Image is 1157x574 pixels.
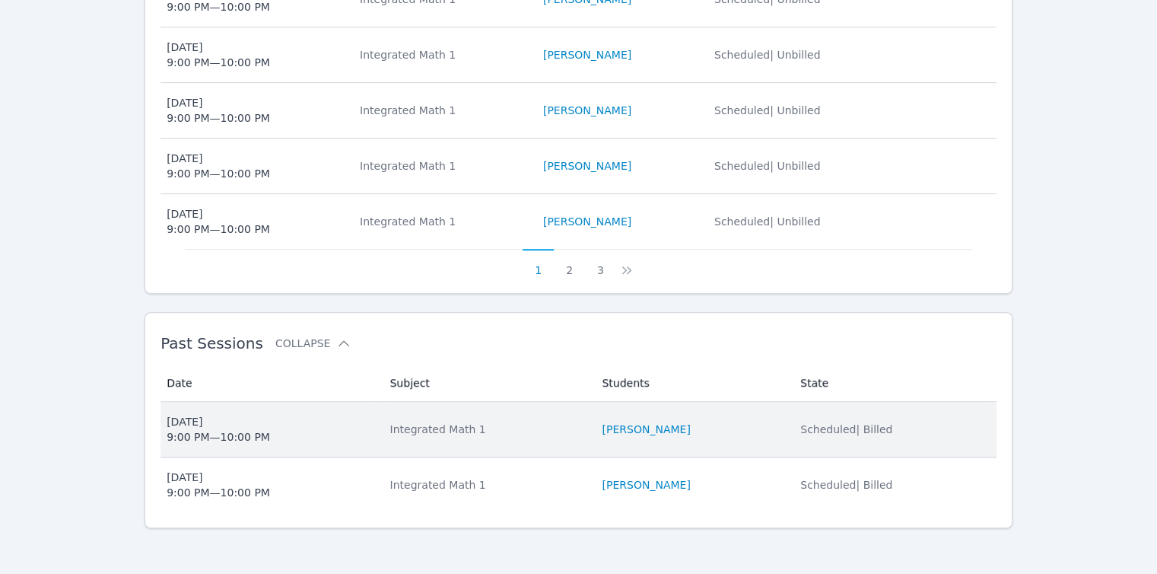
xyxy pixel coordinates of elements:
span: Scheduled | Unbilled [714,215,821,228]
div: [DATE] 9:00 PM — 10:00 PM [167,206,270,237]
div: Integrated Math 1 [360,158,525,174]
th: Subject [380,365,593,402]
div: [DATE] 9:00 PM — 10:00 PM [167,40,270,70]
span: Past Sessions [161,334,263,352]
div: [DATE] 9:00 PM — 10:00 PM [167,95,270,126]
th: Students [593,365,791,402]
span: Scheduled | Billed [800,479,892,491]
th: State [791,365,996,402]
button: 1 [523,249,554,278]
a: [PERSON_NAME] [602,477,690,493]
span: Scheduled | Billed [800,423,892,435]
tr: [DATE]9:00 PM—10:00 PMIntegrated Math 1[PERSON_NAME]Scheduled| Billed [161,402,996,458]
a: [PERSON_NAME] [602,422,690,437]
div: [DATE] 9:00 PM — 10:00 PM [167,151,270,181]
div: [DATE] 9:00 PM — 10:00 PM [167,414,270,445]
tr: [DATE]9:00 PM—10:00 PMIntegrated Math 1[PERSON_NAME]Scheduled| Unbilled [161,194,996,249]
span: Scheduled | Unbilled [714,160,821,172]
button: Collapse [275,336,351,351]
div: Integrated Math 1 [389,422,583,437]
tr: [DATE]9:00 PM—10:00 PMIntegrated Math 1[PERSON_NAME]Scheduled| Unbilled [161,139,996,194]
div: Integrated Math 1 [360,47,525,62]
tr: [DATE]9:00 PM—10:00 PMIntegrated Math 1[PERSON_NAME]Scheduled| Unbilled [161,83,996,139]
a: [PERSON_NAME] [543,47,631,62]
a: [PERSON_NAME] [543,158,631,174]
th: Date [161,365,380,402]
span: Scheduled | Unbilled [714,49,821,61]
div: Integrated Math 1 [360,103,525,118]
a: [PERSON_NAME] [543,214,631,229]
a: [PERSON_NAME] [543,103,631,118]
div: [DATE] 9:00 PM — 10:00 PM [167,470,270,500]
tr: [DATE]9:00 PM—10:00 PMIntegrated Math 1[PERSON_NAME]Scheduled| Unbilled [161,27,996,83]
tr: [DATE]9:00 PM—10:00 PMIntegrated Math 1[PERSON_NAME]Scheduled| Billed [161,458,996,512]
div: Integrated Math 1 [389,477,583,493]
span: Scheduled | Unbilled [714,104,821,116]
button: 2 [554,249,585,278]
div: Integrated Math 1 [360,214,525,229]
button: 3 [585,249,616,278]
